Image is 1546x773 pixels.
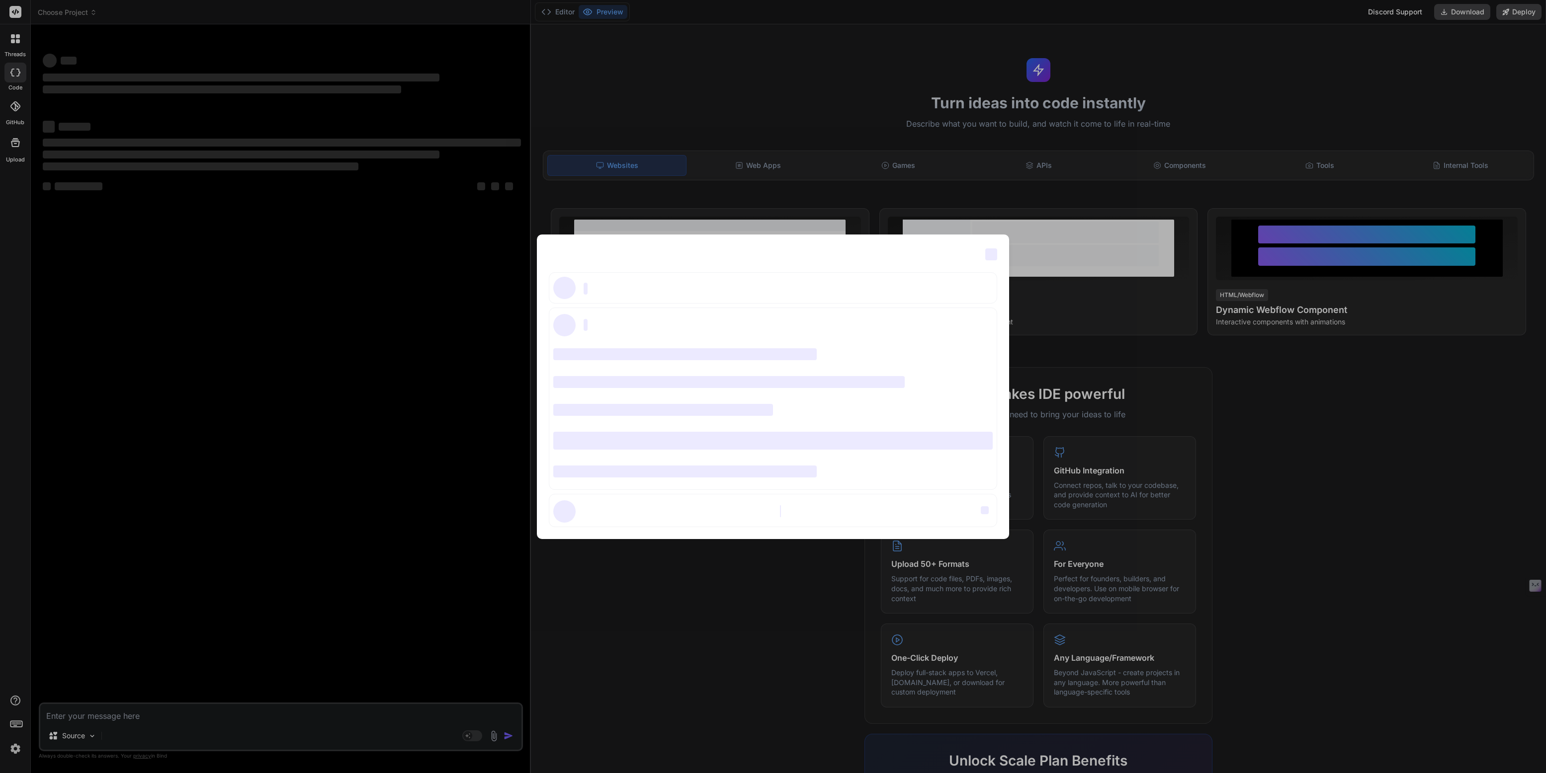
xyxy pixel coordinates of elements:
[553,314,576,336] span: ‌
[780,505,781,517] span: ‌
[985,248,997,260] span: ‌
[553,376,905,388] span: ‌
[553,348,817,360] span: ‌
[584,319,588,331] span: ‌
[584,283,588,295] span: ‌
[553,277,576,299] span: ‌
[981,506,989,514] span: ‌
[553,465,817,477] span: ‌
[553,500,576,523] span: ‌
[553,432,993,450] span: ‌
[553,404,773,416] span: ‌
